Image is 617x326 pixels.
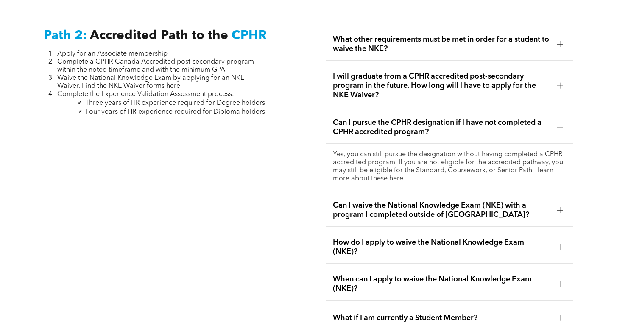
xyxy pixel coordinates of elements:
span: Can I pursue the CPHR designation if I have not completed a CPHR accredited program? [333,118,550,137]
span: Apply for an Associate membership [57,51,168,57]
span: What other requirements must be met in order for a student to waive the NKE? [333,35,550,53]
span: Path 2: [44,29,87,42]
span: Waive the National Knowledge Exam by applying for an NKE Waiver. Find the NKE Waiver forms here. [57,75,244,90]
p: Yes, you can still pursue the designation without having completed a CPHR accredited program. If ... [333,151,567,183]
span: Complete a CPHR Canada Accredited post-secondary program within the noted timeframe and with the ... [57,59,254,73]
span: What if I am currently a Student Member? [333,313,550,323]
span: I will graduate from a CPHR accredited post-secondary program in the future. How long will I have... [333,72,550,100]
span: CPHR [232,29,267,42]
span: Accredited Path to the [90,29,228,42]
span: Four years of HR experience required for Diploma holders [86,109,265,115]
span: Complete the Experience Validation Assessment process: [57,91,234,98]
span: Three years of HR experience required for Degree holders [85,100,265,107]
span: Can I waive the National Knowledge Exam (NKE) with a program I completed outside of [GEOGRAPHIC_D... [333,201,550,219]
span: When can I apply to waive the National Knowledge Exam (NKE)? [333,275,550,293]
span: How do I apply to waive the National Knowledge Exam (NKE)? [333,238,550,256]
